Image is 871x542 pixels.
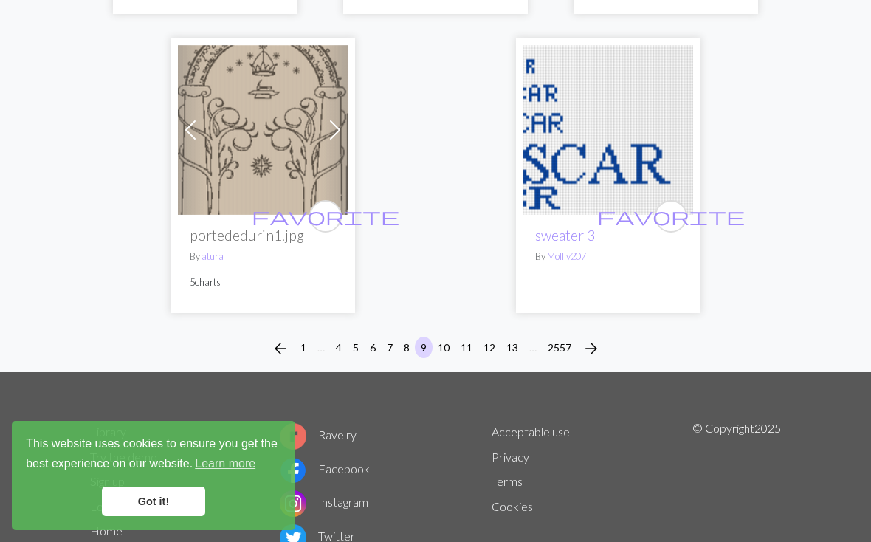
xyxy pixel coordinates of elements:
button: 12 [478,337,501,358]
div: cookieconsent [12,421,295,530]
i: Next [582,340,600,357]
span: arrow_back [272,338,289,359]
button: favourite [309,200,342,233]
a: sweater 3 [535,227,595,244]
button: 11 [455,337,478,358]
i: favourite [597,202,745,231]
p: By [190,250,336,264]
p: By [535,250,681,264]
a: Home [90,524,123,538]
a: learn more about cookies [193,453,258,475]
button: Next [576,337,606,360]
a: Facebook [280,462,370,476]
button: 9 [415,337,433,358]
a: Ravelry [280,428,357,442]
a: Cookies [492,499,533,513]
i: Previous [272,340,289,357]
button: favourite [655,200,687,233]
img: portededurin1.jpg [178,45,348,215]
a: portededurin1.jpg [178,121,348,135]
button: Previous [266,337,295,360]
a: Acceptable use [492,425,570,439]
a: Terms [492,474,523,488]
nav: Page navigation [266,337,606,360]
img: sweater 3 [523,45,693,215]
button: 1 [295,337,312,358]
a: sweater 3 [523,121,693,135]
button: 5 [347,337,365,358]
button: 10 [432,337,455,358]
span: favorite [252,205,399,227]
button: 8 [398,337,416,358]
button: 13 [500,337,524,358]
a: dismiss cookie message [102,487,205,516]
button: 2557 [542,337,577,358]
i: favourite [252,202,399,231]
a: Privacy [492,450,529,464]
button: 7 [381,337,399,358]
a: Instagram [280,495,368,509]
span: This website uses cookies to ensure you get the best experience on our website. [26,435,281,475]
span: favorite [597,205,745,227]
h2: portededurin1.jpg [190,227,336,244]
a: Mollly207 [547,250,586,262]
button: 6 [364,337,382,358]
p: 5 charts [190,275,336,289]
span: arrow_forward [582,338,600,359]
button: 4 [330,337,348,358]
a: atura [202,250,224,262]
